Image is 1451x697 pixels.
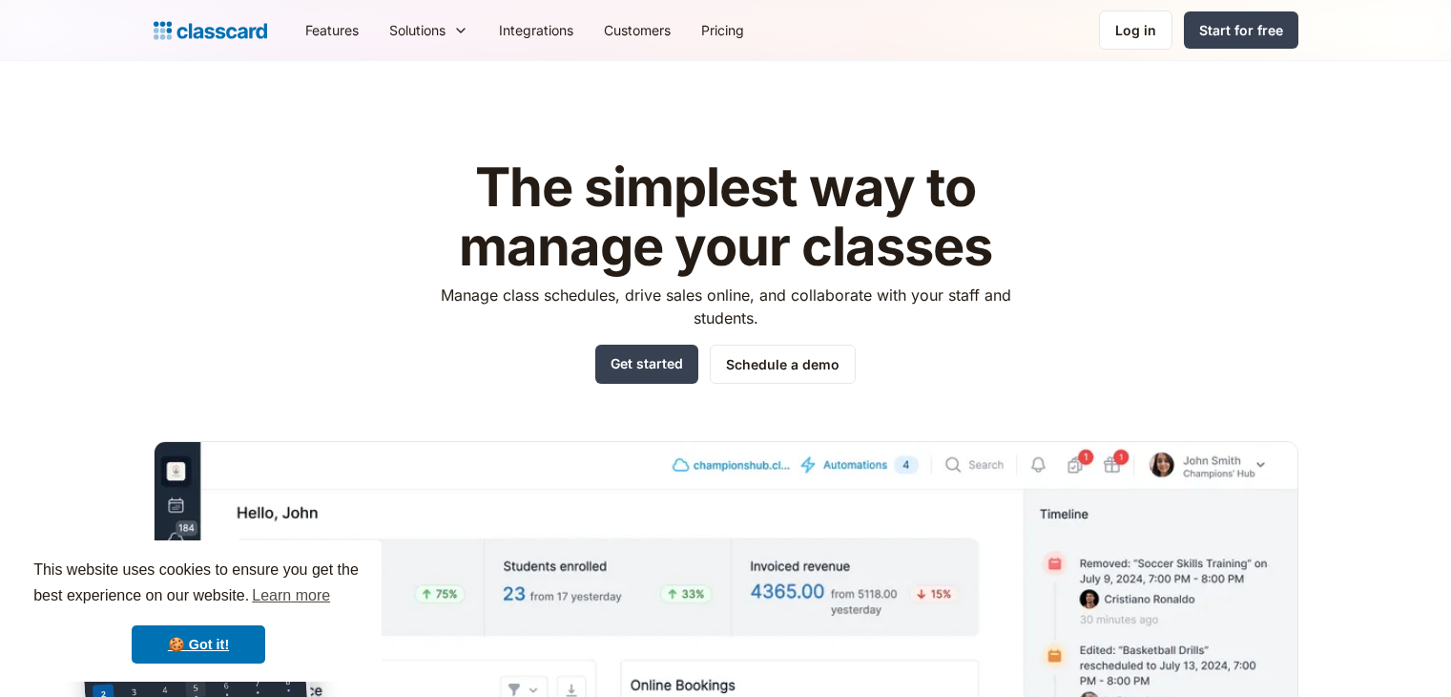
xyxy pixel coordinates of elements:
div: Start for free [1199,20,1283,40]
span: This website uses cookies to ensure you get the best experience on our website. [33,559,363,610]
a: Logo [154,17,267,44]
a: learn more about cookies [249,581,333,610]
div: Solutions [374,9,484,52]
div: Log in [1115,20,1156,40]
a: Customers [589,9,686,52]
a: Pricing [686,9,759,52]
a: Schedule a demo [710,345,856,384]
a: Start for free [1184,11,1298,49]
a: Log in [1099,11,1172,50]
p: Manage class schedules, drive sales online, and collaborate with your staff and students. [423,284,1028,329]
div: cookieconsent [15,540,382,682]
a: Features [290,9,374,52]
a: Get started [595,345,698,384]
a: Integrations [484,9,589,52]
h1: The simplest way to manage your classes [423,158,1028,276]
div: Solutions [389,20,446,40]
a: dismiss cookie message [132,625,265,664]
